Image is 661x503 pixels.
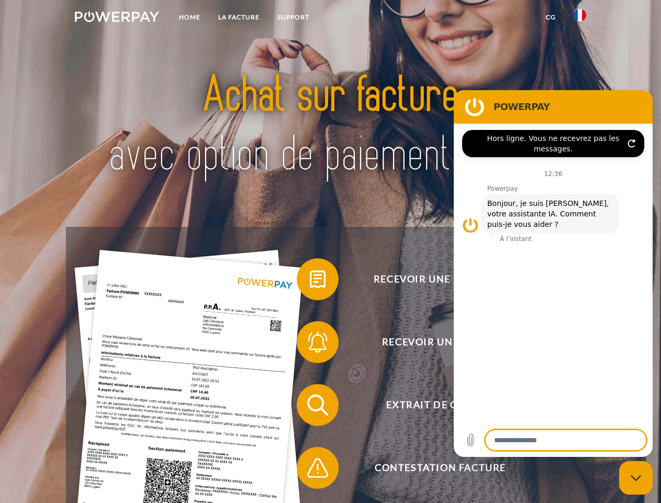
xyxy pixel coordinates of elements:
[297,321,569,363] button: Recevoir un rappel?
[537,8,565,27] a: CG
[209,8,268,27] a: LA FACTURE
[75,12,159,22] img: logo-powerpay-white.svg
[297,384,569,426] button: Extrait de compte
[619,461,653,495] iframe: Bouton de lancement de la fenêtre de messagerie, conversation en cours
[100,50,561,201] img: title-powerpay_fr.svg
[297,447,569,489] button: Contestation Facture
[268,8,318,27] a: Support
[170,8,209,27] a: Home
[454,90,653,457] iframe: Fenêtre de messagerie
[305,392,331,418] img: qb_search.svg
[305,266,331,292] img: qb_bill.svg
[297,258,569,300] button: Recevoir une facture ?
[312,447,568,489] span: Contestation Facture
[574,9,586,21] img: fr
[312,321,568,363] span: Recevoir un rappel?
[305,329,331,355] img: qb_bell.svg
[312,384,568,426] span: Extrait de compte
[305,455,331,481] img: qb_warning.svg
[312,258,568,300] span: Recevoir une facture ?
